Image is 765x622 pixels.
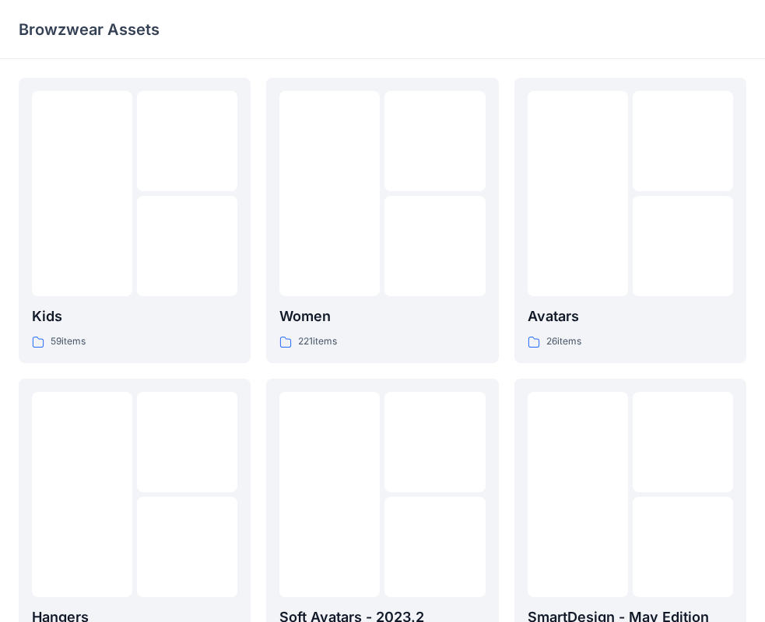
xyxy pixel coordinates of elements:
a: Kids59items [19,78,251,363]
p: Browzwear Assets [19,19,160,40]
p: 59 items [51,334,86,350]
p: 26 items [546,334,581,350]
a: Women221items [266,78,498,363]
a: Avatars26items [514,78,746,363]
p: Women [279,306,485,327]
p: Avatars [528,306,733,327]
p: Kids [32,306,237,327]
p: 221 items [298,334,337,350]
